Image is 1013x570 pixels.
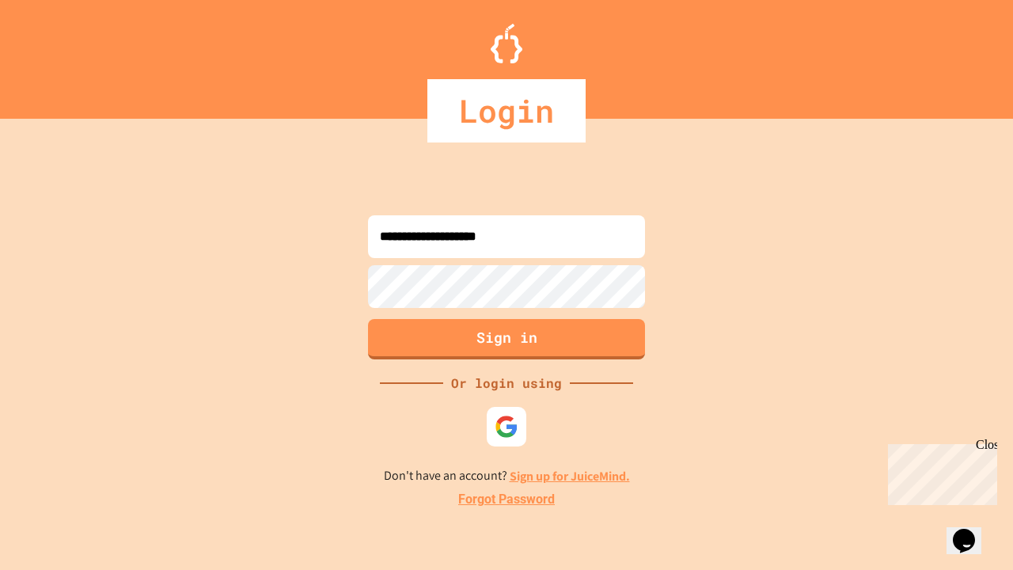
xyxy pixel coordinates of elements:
div: Or login using [443,374,570,393]
a: Forgot Password [458,490,555,509]
div: Login [427,79,586,142]
button: Sign in [368,319,645,359]
a: Sign up for JuiceMind. [510,468,630,484]
iframe: chat widget [947,507,997,554]
div: Chat with us now!Close [6,6,109,101]
img: google-icon.svg [495,415,518,439]
iframe: chat widget [882,438,997,505]
p: Don't have an account? [384,466,630,486]
img: Logo.svg [491,24,522,63]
